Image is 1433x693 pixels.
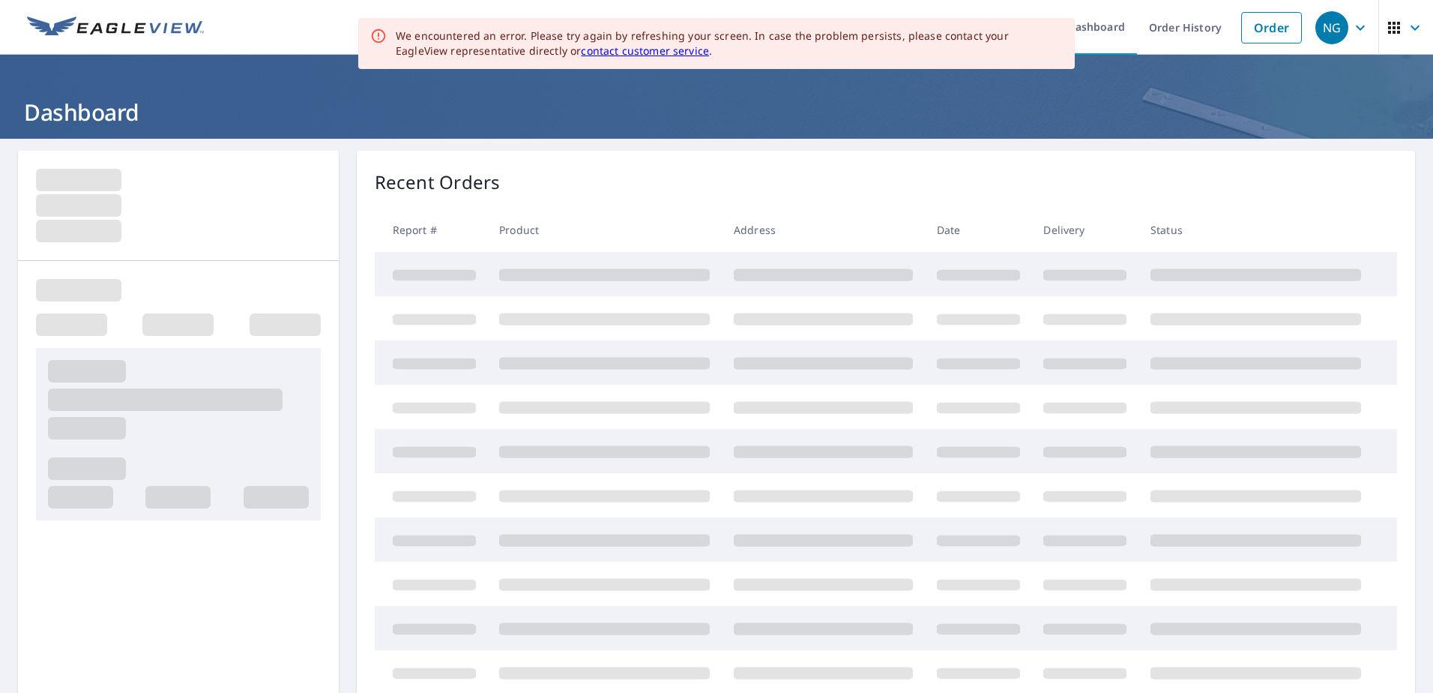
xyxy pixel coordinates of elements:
div: We encountered an error. Please try again by refreshing your screen. In case the problem persists... [396,28,1063,58]
th: Address [722,208,925,252]
th: Report # [375,208,488,252]
h1: Dashboard [18,97,1415,127]
a: contact customer service [581,43,709,58]
th: Product [487,208,722,252]
p: Recent Orders [375,169,501,196]
th: Status [1138,208,1373,252]
img: EV Logo [27,16,204,39]
th: Date [925,208,1032,252]
a: Order [1241,12,1302,43]
th: Delivery [1031,208,1138,252]
div: NG [1315,11,1348,44]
